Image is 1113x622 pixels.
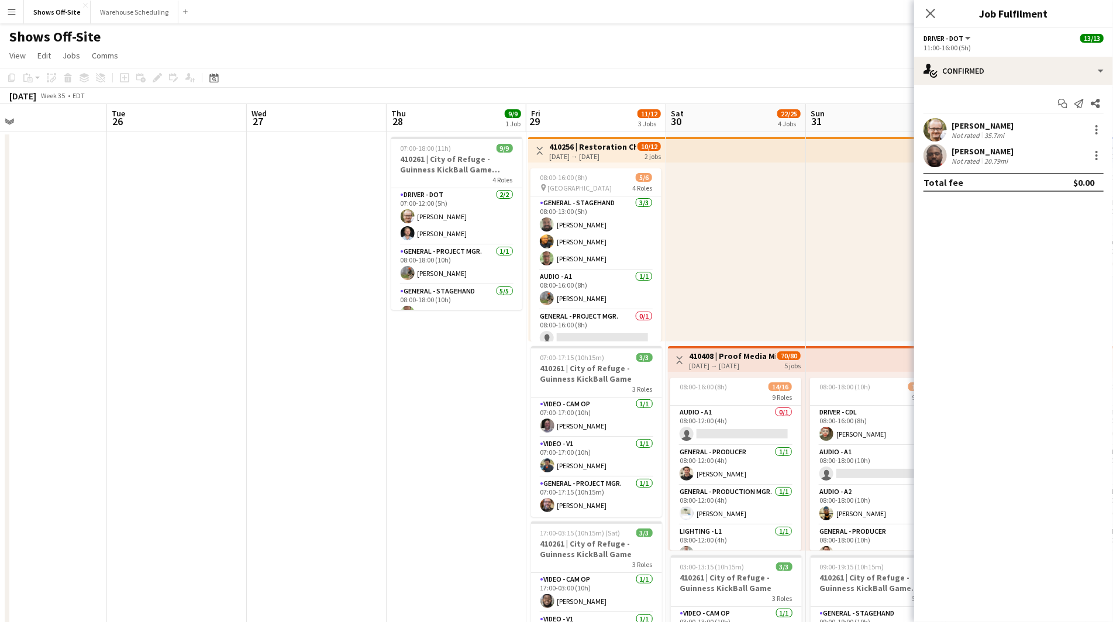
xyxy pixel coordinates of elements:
h3: Job Fulfilment [914,6,1113,21]
h3: 410261 | City of Refuge - Guinness KickBall Game Load Out [811,572,942,593]
span: 14/16 [908,382,932,391]
span: 3 Roles [633,560,653,569]
div: Not rated [952,157,982,165]
app-card-role: General - Stagehand5/508:00-18:00 (10h)[PERSON_NAME] [391,285,522,392]
h3: 410261 | City of Refuge - Guinness KickBall Game [671,572,802,593]
span: 3/3 [636,353,653,362]
span: 9/9 [505,109,521,118]
div: 3 Jobs [638,119,660,128]
span: Tue [112,108,125,119]
app-card-role: Audio - A10/108:00-18:00 (10h) [810,445,941,485]
h3: 410261 | City of Refuge - Guinness KickBall Game [531,363,662,384]
div: Total fee [924,177,963,188]
span: Sat [671,108,684,119]
h3: 410261 | City of Refuge - Guinness KickBall Game [531,538,662,559]
app-card-role: Video - V11/107:00-17:00 (10h)[PERSON_NAME] [531,437,662,477]
span: 08:00-18:00 (10h) [819,382,870,391]
span: 07:00-17:15 (10h15m) [540,353,605,362]
h3: 410408 | Proof Media Mix - Virgin Cruise 2025 [689,351,776,361]
span: 9/9 [497,144,513,153]
div: 35.7mi [982,131,1007,140]
app-card-role: Audio - A10/108:00-12:00 (4h) [670,406,801,445]
app-job-card: 07:00-18:00 (11h)9/9410261 | City of Refuge - Guinness KickBall Game Load In4 RolesDriver - DOT2/... [391,137,522,310]
span: Week 35 [39,91,68,100]
div: Confirmed [914,57,1113,85]
span: 26 [110,115,125,128]
span: 28 [390,115,406,128]
div: EDT [73,91,85,100]
span: Fri [531,108,540,119]
a: Comms [87,48,123,63]
span: 3/3 [636,528,653,537]
span: 30 [669,115,684,128]
app-job-card: 07:00-17:15 (10h15m)3/3410261 | City of Refuge - Guinness KickBall Game3 RolesVideo - Cam Op1/107... [531,346,662,517]
app-card-role: Audio - A11/108:00-16:00 (8h)[PERSON_NAME] [530,270,661,310]
span: 07:00-18:00 (11h) [401,144,452,153]
app-card-role: General - Project Mgr.1/107:00-17:15 (10h15m)[PERSON_NAME] [531,477,662,517]
span: 11/12 [638,109,661,118]
span: 3 Roles [773,594,792,603]
div: [DATE] [9,90,36,102]
div: [PERSON_NAME] [952,120,1014,131]
span: 3/3 [776,562,792,571]
app-card-role: General - Project Mgr.1/108:00-18:00 (10h)[PERSON_NAME] [391,245,522,285]
div: $0.00 [1073,177,1094,188]
div: [PERSON_NAME] [952,146,1014,157]
h3: 410261 | City of Refuge - Guinness KickBall Game Load In [391,154,522,175]
div: Not rated [952,131,982,140]
span: Edit [37,50,51,61]
span: Sun [811,108,825,119]
span: 22/25 [777,109,801,118]
app-card-role: General - Producer1/108:00-12:00 (4h)[PERSON_NAME] [670,445,801,485]
app-job-card: 08:00-16:00 (8h)14/169 RolesAudio - A10/108:00-12:00 (4h) General - Producer1/108:00-12:00 (4h)[P... [670,378,801,551]
span: 17:00-03:15 (10h15m) (Sat) [540,528,621,537]
span: 5/6 [636,173,652,182]
a: View [5,48,30,63]
app-job-card: 08:00-18:00 (10h)14/169 RolesDriver - CDL1/108:00-16:00 (8h)[PERSON_NAME]Audio - A10/108:00-18:00... [810,378,941,551]
span: 27 [250,115,267,128]
span: Thu [391,108,406,119]
app-card-role: General - Project Mgr.0/108:00-16:00 (8h) [530,310,661,350]
span: Comms [92,50,118,61]
div: [DATE] → [DATE] [549,152,636,161]
span: 09:00-19:15 (10h15m) [820,562,884,571]
button: Warehouse Scheduling [91,1,178,23]
app-card-role: Driver - DOT2/207:00-12:00 (5h)[PERSON_NAME][PERSON_NAME] [391,188,522,245]
app-job-card: 08:00-16:00 (8h)5/6 [GEOGRAPHIC_DATA]4 RolesGeneral - Stagehand3/308:00-13:00 (5h)[PERSON_NAME][P... [530,168,661,341]
div: 4 Jobs [778,119,800,128]
app-card-role: Audio - A21/108:00-18:00 (10h)[PERSON_NAME] [810,485,941,525]
app-card-role: Lighting - L11/108:00-12:00 (4h)[PERSON_NAME] [670,525,801,565]
span: 08:00-16:00 (8h) [540,173,587,182]
span: 70/80 [777,351,801,360]
span: 9 Roles [912,393,932,402]
app-card-role: General - Producer1/108:00-18:00 (10h)[PERSON_NAME] [810,525,941,565]
div: 5 jobs [784,360,801,370]
app-card-role: General - Production Mgr.1/108:00-12:00 (4h)[PERSON_NAME] [670,485,801,525]
span: Jobs [63,50,80,61]
app-card-role: Video - Cam Op1/107:00-17:00 (10h)[PERSON_NAME] [531,398,662,437]
button: Driver - DOT [924,34,973,43]
h3: 410256 | Restoration Church - [GEOGRAPHIC_DATA] 2025 [549,141,636,152]
app-card-role: General - Stagehand3/308:00-13:00 (5h)[PERSON_NAME][PERSON_NAME][PERSON_NAME] [530,196,661,270]
span: 3 Roles [633,385,653,393]
div: 2 jobs [645,151,661,161]
button: Shows Off-Site [24,1,91,23]
span: 31 [809,115,825,128]
span: Driver - DOT [924,34,963,43]
span: 10/12 [638,142,661,151]
span: 4 Roles [493,175,513,184]
div: 11:00-16:00 (5h) [924,43,1104,52]
app-card-role: Driver - CDL1/108:00-16:00 (8h)[PERSON_NAME] [810,406,941,445]
span: Wed [251,108,267,119]
span: 14/16 [769,382,792,391]
h1: Shows Off-Site [9,28,101,46]
div: 20.79mi [982,157,1010,165]
span: 29 [529,115,540,128]
span: 9 Roles [772,393,792,402]
a: Edit [33,48,56,63]
span: 03:00-13:15 (10h15m) [680,562,745,571]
